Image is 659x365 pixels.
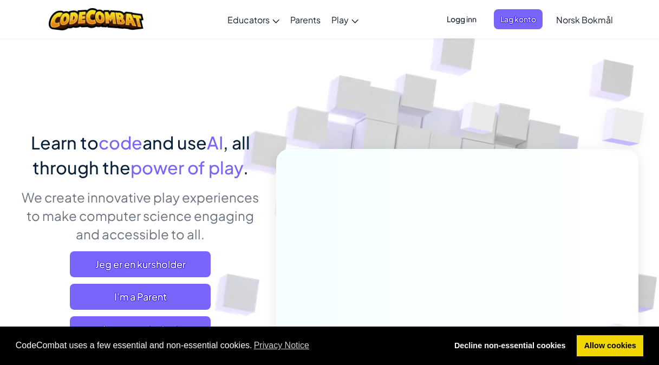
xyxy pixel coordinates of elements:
[70,316,211,342] button: Jeg er en student
[207,132,223,153] span: AI
[99,132,142,153] span: code
[577,335,643,357] a: allow cookies
[331,14,349,25] span: Play
[222,5,285,34] a: Educators
[447,335,573,357] a: deny cookies
[326,5,364,34] a: Play
[440,9,483,29] button: Logg inn
[131,157,243,178] span: power of play
[556,14,613,25] span: Norsk Bokmål
[227,14,270,25] span: Educators
[70,284,211,310] a: I'm a Parent
[494,9,543,29] button: Lag konto
[21,188,260,243] p: We create innovative play experiences to make computer science engaging and accessible to all.
[285,5,326,34] a: Parents
[70,251,211,277] a: Jeg er en kursholder
[440,81,518,161] img: Overlap cubes
[31,132,99,153] span: Learn to
[551,5,618,34] a: Norsk Bokmål
[252,337,311,354] a: learn more about cookies
[142,132,207,153] span: and use
[49,8,143,30] img: CodeCombat logo
[16,337,439,354] span: CodeCombat uses a few essential and non-essential cookies.
[243,157,249,178] span: .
